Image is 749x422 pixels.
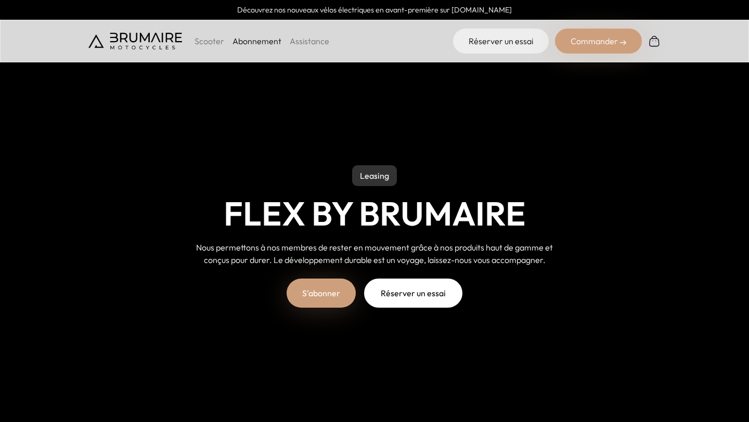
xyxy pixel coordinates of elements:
img: Brumaire Motocycles [88,33,182,49]
a: Assistance [290,36,329,46]
div: Commander [555,29,642,54]
p: Leasing [352,165,397,186]
img: Panier [648,35,661,47]
h1: Flex by Brumaire [224,194,526,233]
p: Scooter [195,35,224,47]
img: right-arrow-2.png [620,39,626,46]
span: Nous permettons à nos membres de rester en mouvement grâce à nos produits haut de gamme et conçus... [196,242,553,265]
a: Réserver un essai [453,29,549,54]
a: Abonnement [233,36,281,46]
a: Réserver un essai [364,279,462,308]
a: S'abonner [287,279,356,308]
